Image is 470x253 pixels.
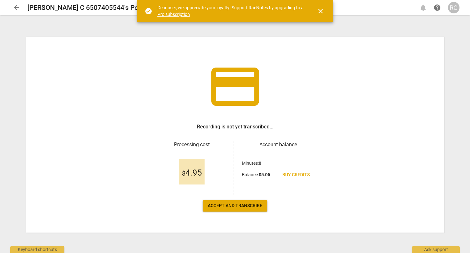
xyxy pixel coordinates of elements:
[242,171,270,178] p: Balance :
[27,4,201,12] h2: [PERSON_NAME] C 6507405544's Personal Meeting Room
[412,246,460,253] div: Ask support
[157,12,190,17] a: Pro subscription
[203,200,267,212] button: Accept and transcribe
[197,123,273,131] h3: Recording is not yet transcribed...
[157,4,305,18] div: Dear user, we appreciate your loyalty! Support RaeNotes by upgrading to a
[242,160,261,167] p: Minutes :
[242,141,315,148] h3: Account balance
[182,168,202,178] span: 4.95
[155,141,228,148] h3: Processing cost
[448,2,459,13] button: RC
[313,4,328,19] button: Close
[145,7,152,15] span: check_circle
[10,246,64,253] div: Keyboard shortcuts
[259,161,261,166] b: 0
[282,172,310,178] span: Buy credits
[13,4,20,11] span: arrow_back
[431,2,443,13] a: Help
[433,4,441,11] span: help
[277,169,315,181] a: Buy credits
[317,7,324,15] span: close
[208,203,262,209] span: Accept and transcribe
[182,170,185,177] span: $
[206,58,264,115] span: credit_card
[259,172,270,177] b: $ 5.05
